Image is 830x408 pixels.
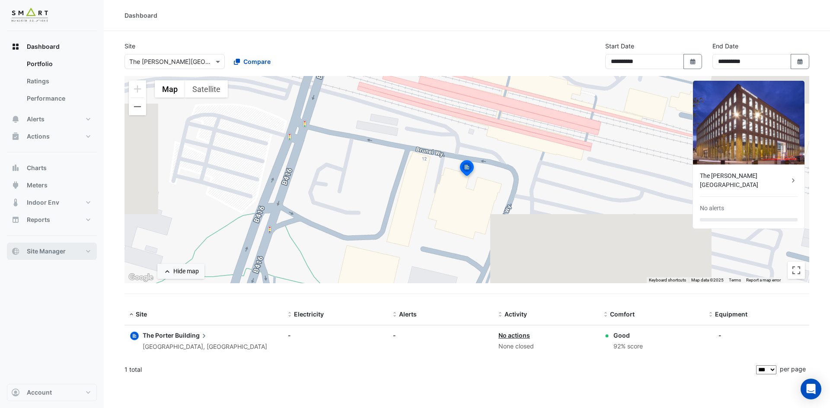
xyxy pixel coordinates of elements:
span: Reports [27,215,50,224]
span: Comfort [610,310,635,318]
span: Actions [27,132,50,141]
button: Meters [7,177,97,194]
label: End Date [712,41,738,51]
app-icon: Dashboard [11,42,20,51]
fa-icon: Select Date [689,58,697,65]
app-icon: Charts [11,164,20,172]
div: 1 total [124,359,754,380]
button: Hide map [157,264,204,279]
div: [GEOGRAPHIC_DATA], [GEOGRAPHIC_DATA] [143,342,267,352]
button: Toggle fullscreen view [788,262,805,279]
div: Dashboard [124,11,157,20]
button: Show satellite imagery [185,80,228,98]
app-icon: Alerts [11,115,20,123]
a: Ratings [20,73,97,90]
span: Electricity [294,310,324,318]
a: Terms (opens in new tab) [729,278,741,282]
a: Report a map error [746,278,781,282]
button: Site Manager [7,243,97,260]
div: None closed [498,342,594,351]
label: Start Date [605,41,634,51]
span: Map data ©2025 [691,278,724,282]
span: Dashboard [27,42,60,51]
span: Alerts [399,310,417,318]
img: The Porter Building [693,81,804,164]
button: Reports [7,211,97,228]
img: Google [127,272,155,283]
span: Meters [27,181,48,190]
span: Site Manager [27,247,66,256]
div: Good [613,331,643,340]
label: Site [124,41,135,51]
span: Compare [243,57,271,66]
a: No actions [498,332,530,339]
span: Building [175,331,208,340]
button: Compare [228,54,276,69]
div: No alerts [700,204,724,213]
div: - [393,331,488,340]
button: Zoom in [129,80,146,98]
span: The Porter [143,332,174,339]
app-icon: Actions [11,132,20,141]
button: Indoor Env [7,194,97,211]
div: - [718,331,721,340]
app-icon: Site Manager [11,247,20,256]
span: Account [27,388,52,397]
button: Alerts [7,111,97,128]
div: The [PERSON_NAME][GEOGRAPHIC_DATA] [700,171,789,190]
button: Charts [7,159,97,177]
img: Company Logo [10,7,49,24]
div: Dashboard [7,55,97,111]
a: Portfolio [20,55,97,73]
app-icon: Reports [11,215,20,224]
div: Hide map [173,267,199,276]
div: 92% score [613,342,643,351]
div: Open Intercom Messenger [801,379,821,399]
a: Performance [20,90,97,107]
span: Charts [27,164,47,172]
span: per page [780,365,806,373]
app-icon: Indoor Env [11,198,20,207]
span: Equipment [715,310,747,318]
button: Account [7,384,97,401]
span: Site [136,310,147,318]
img: site-pin-selected.svg [457,159,476,180]
span: Indoor Env [27,198,59,207]
a: Open this area in Google Maps (opens a new window) [127,272,155,283]
fa-icon: Select Date [796,58,804,65]
app-icon: Meters [11,181,20,190]
button: Keyboard shortcuts [649,277,686,283]
div: - [288,331,383,340]
button: Zoom out [129,98,146,115]
button: Dashboard [7,38,97,55]
span: Activity [504,310,527,318]
span: Alerts [27,115,45,123]
button: Actions [7,128,97,145]
button: Show street map [155,80,185,98]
